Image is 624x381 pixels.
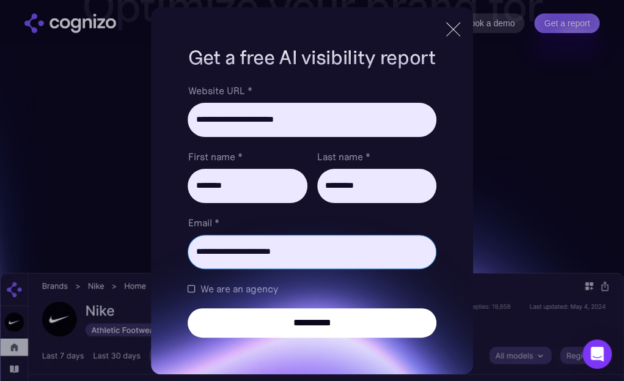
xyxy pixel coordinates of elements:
form: Brand Report Form [188,83,436,338]
label: Email * [188,215,436,230]
label: Website URL * [188,83,436,98]
div: Open Intercom Messenger [582,339,612,369]
label: Last name * [317,149,436,164]
span: We are an agency [200,281,277,296]
h1: Get a free AI visibility report [188,44,436,71]
label: First name * [188,149,307,164]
